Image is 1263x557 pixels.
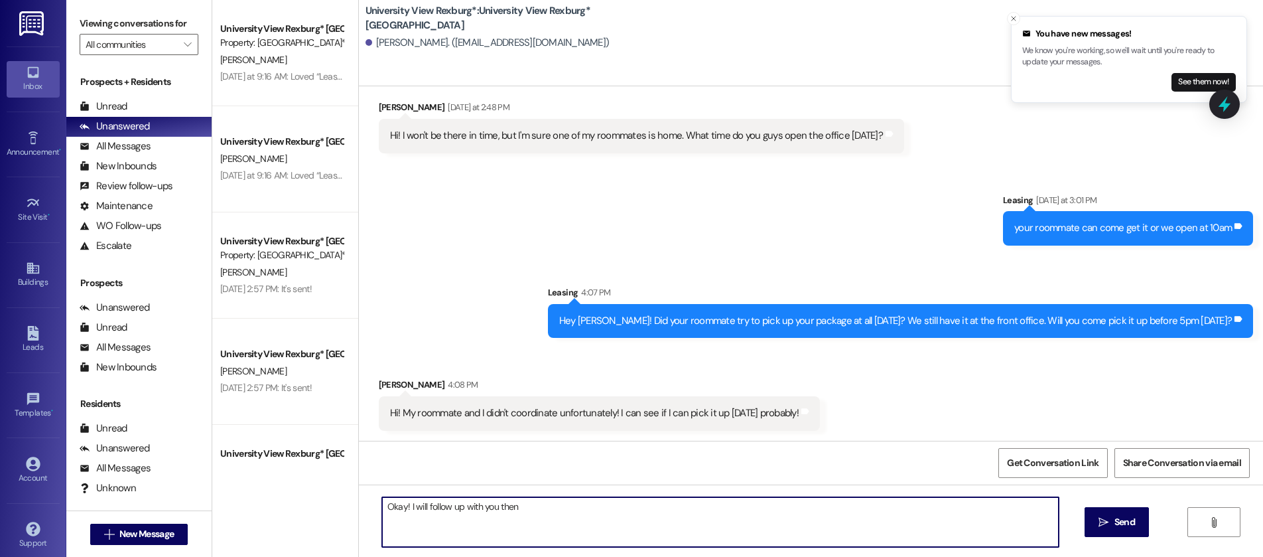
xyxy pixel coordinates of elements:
a: Account [7,453,60,489]
div: Prospects + Residents [66,75,212,89]
span: New Message [119,527,174,541]
label: Viewing conversations for [80,13,198,34]
div: Prospects [66,276,212,290]
div: Unknown [80,481,136,495]
span: Send [1114,515,1135,529]
textarea: Okay! I will follow up with you then [382,497,1059,547]
div: Property: [GEOGRAPHIC_DATA]* [220,248,343,262]
a: Support [7,518,60,554]
div: Escalate [80,239,131,253]
div: Maintenance [80,199,153,213]
div: New Inbounds [80,159,157,173]
div: [DATE] 2:57 PM: It's sent! [220,283,312,295]
div: [DATE] at 9:16 AM: Loved “Leasing (University View Rexburg*): Hey [PERSON_NAME]! T…” [220,70,557,82]
div: [DATE] at 3:01 PM [1033,193,1097,207]
b: University View Rexburg*: University View Rexburg* [GEOGRAPHIC_DATA] [366,4,631,33]
div: Hey [PERSON_NAME]! Did your roommate try to pick up your package at all [DATE]? We still have it ... [559,314,1232,328]
div: [DATE] 2:57 PM: It's sent! [220,382,312,394]
div: [DATE] at 9:16 AM: Loved “Leasing (University View Rexburg*): Hey [PERSON_NAME]! T…” [220,169,557,181]
div: Property: [GEOGRAPHIC_DATA]* [220,461,343,475]
div: All Messages [80,341,151,355]
span: [PERSON_NAME] [220,365,287,377]
div: Hi! My roommate and I didn't coordinate unfortunately! I can see if I can pick it up [DATE] proba... [390,406,799,420]
i:  [104,529,114,540]
div: Unanswered [80,441,150,455]
div: Unanswered [80,301,150,315]
span: Share Conversation via email [1123,456,1241,470]
img: ResiDesk Logo [19,11,46,36]
div: Unread [80,100,127,114]
i:  [184,39,191,50]
div: [PERSON_NAME]. ([EMAIL_ADDRESS][DOMAIN_NAME]) [366,36,610,50]
button: Get Conversation Link [998,448,1107,478]
a: Leads [7,322,60,358]
div: Unread [80,321,127,335]
div: University View Rexburg* [GEOGRAPHIC_DATA] [220,135,343,149]
div: University View Rexburg* [GEOGRAPHIC_DATA] [220,22,343,36]
a: Inbox [7,61,60,97]
span: [PERSON_NAME] [220,266,287,278]
div: Leasing [1003,193,1253,212]
input: All communities [86,34,177,55]
div: WO Follow-ups [80,219,161,233]
div: University View Rexburg* [GEOGRAPHIC_DATA] [220,447,343,461]
button: Send [1085,507,1149,537]
div: Unanswered [80,119,150,133]
div: New Inbounds [80,360,157,374]
a: Templates • [7,388,60,424]
div: [DATE] at 2:48 PM [444,100,509,114]
div: [PERSON_NAME] [379,378,820,396]
span: • [48,210,50,220]
div: You have new messages! [1022,27,1236,40]
div: your roommate can come get it or we open at 10am [1014,221,1232,235]
div: University View Rexburg* [GEOGRAPHIC_DATA] [220,234,343,248]
span: [PERSON_NAME] [220,153,287,165]
div: Hi! I won't be there in time, but I'm sure one of my roommates is home. What time do you guys ope... [390,129,883,143]
i:  [1209,517,1219,528]
div: All Messages [80,139,151,153]
i:  [1098,517,1108,528]
button: See them now! [1171,73,1236,92]
div: Review follow-ups [80,179,172,193]
div: Leasing [548,285,1253,304]
p: We know you're working, so we'll wait until you're ready to update your messages. [1022,45,1236,68]
div: Property: [GEOGRAPHIC_DATA]* [220,36,343,50]
span: • [51,406,53,416]
span: • [59,145,61,155]
span: Get Conversation Link [1007,456,1098,470]
div: University View Rexburg* [GEOGRAPHIC_DATA] [220,347,343,361]
button: Share Conversation via email [1114,448,1250,478]
button: New Message [90,524,188,545]
span: [PERSON_NAME] [220,54,287,66]
a: Site Visit • [7,192,60,228]
div: 4:08 PM [444,378,478,392]
div: [PERSON_NAME] [379,100,904,119]
div: All Messages [80,461,151,475]
div: Unread [80,422,127,436]
button: Close toast [1007,12,1020,25]
div: 4:07 PM [578,285,610,299]
div: Residents [66,397,212,411]
a: Buildings [7,257,60,293]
